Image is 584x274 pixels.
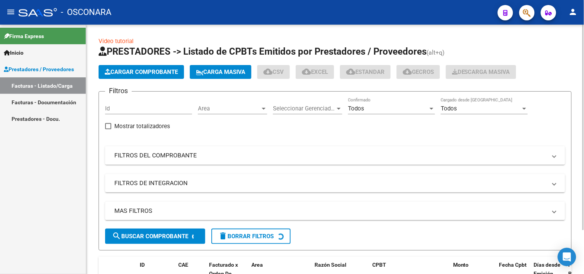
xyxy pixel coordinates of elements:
[427,49,445,56] span: (alt+q)
[4,65,74,74] span: Prestadores / Proveedores
[99,65,184,79] button: Cargar Comprobante
[99,38,134,45] a: Video tutorial
[99,46,427,57] span: PRESTADORES -> Listado de CPBTs Emitidos por Prestadores / Proveedores
[397,65,440,79] button: Gecros
[114,151,547,160] mat-panel-title: FILTROS DEL COMPROBANTE
[105,146,565,165] mat-expansion-panel-header: FILTROS DEL COMPROBANTE
[198,105,260,112] span: Area
[372,262,386,268] span: CPBT
[346,68,385,75] span: Estandar
[348,105,364,112] span: Todos
[190,65,251,79] button: Carga Masiva
[4,32,44,40] span: Firma Express
[114,207,547,215] mat-panel-title: MAS FILTROS
[105,68,178,75] span: Cargar Comprobante
[211,229,291,244] button: Borrar Filtros
[105,174,565,192] mat-expansion-panel-header: FILTROS DE INTEGRACION
[403,67,412,76] mat-icon: cloud_download
[6,7,15,17] mat-icon: menu
[273,105,335,112] span: Seleccionar Gerenciador
[178,262,188,268] span: CAE
[112,231,121,241] mat-icon: search
[114,179,547,187] mat-panel-title: FILTROS DE INTEGRACION
[302,68,328,75] span: EXCEL
[569,7,578,17] mat-icon: person
[340,65,391,79] button: Estandar
[112,233,188,240] span: Buscar Comprobante
[302,67,311,76] mat-icon: cloud_download
[263,67,273,76] mat-icon: cloud_download
[441,105,457,112] span: Todos
[196,68,245,75] span: Carga Masiva
[346,67,355,76] mat-icon: cloud_download
[218,231,228,241] mat-icon: delete
[453,262,469,268] span: Monto
[499,262,527,268] span: Fecha Cpbt
[105,85,132,96] h3: Filtros
[4,48,23,57] span: Inicio
[257,65,290,79] button: CSV
[452,68,510,75] span: Descarga Masiva
[251,262,263,268] span: Area
[446,65,516,79] app-download-masive: Descarga masiva de comprobantes (adjuntos)
[105,229,205,244] button: Buscar Comprobante
[446,65,516,79] button: Descarga Masiva
[403,68,434,75] span: Gecros
[61,4,111,21] span: - OSCONARA
[315,262,346,268] span: Razón Social
[558,248,576,266] div: Open Intercom Messenger
[296,65,334,79] button: EXCEL
[263,68,284,75] span: CSV
[105,202,565,220] mat-expansion-panel-header: MAS FILTROS
[218,233,274,240] span: Borrar Filtros
[140,262,145,268] span: ID
[114,122,170,131] span: Mostrar totalizadores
